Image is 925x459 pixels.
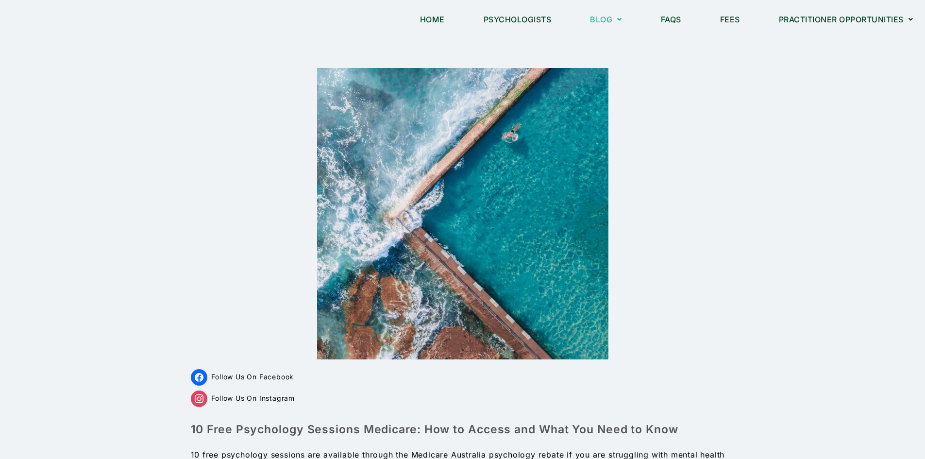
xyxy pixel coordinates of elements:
[191,373,294,381] a: Follow Us On Facebook
[408,8,457,31] a: Home
[578,8,634,31] a: Blog
[471,8,564,31] a: Psychologists
[211,373,294,381] span: Follow Us On Facebook
[708,8,752,31] a: Fees
[649,8,693,31] a: FAQs
[211,394,295,402] span: Follow Us On Instagram
[191,422,735,437] h1: 10 Free Psychology Sessions Medicare: How to Access and What You Need to Know
[191,394,295,402] a: Follow Us On Instagram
